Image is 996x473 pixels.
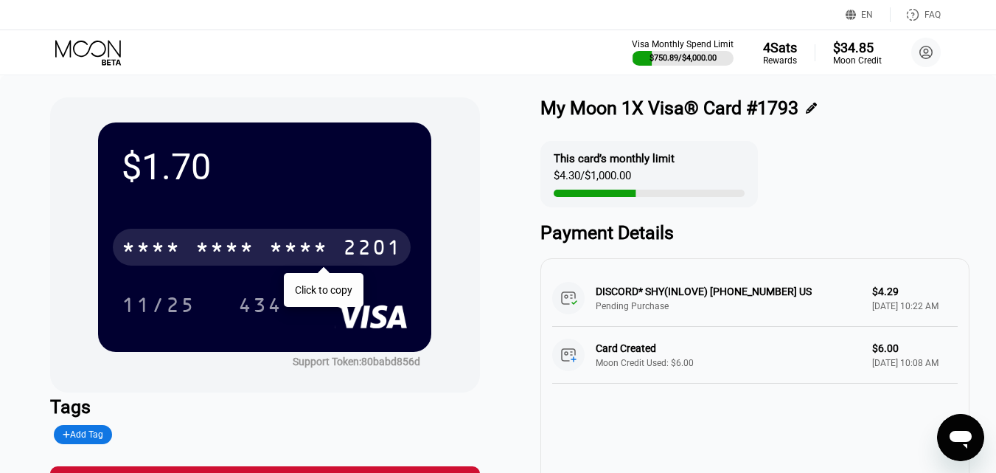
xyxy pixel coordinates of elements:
div: Tags [50,396,480,418]
div: 11/25 [111,286,206,323]
div: $750.89 / $4,000.00 [650,53,717,63]
div: 4SatsRewards [763,40,797,66]
div: 2201 [343,238,402,261]
div: 11/25 [122,295,195,319]
div: Support Token:80babd856d [293,356,420,367]
div: Support Token: 80babd856d [293,356,420,367]
div: 434 [227,286,293,323]
div: 434 [238,295,282,319]
div: FAQ [891,7,941,22]
div: 4 Sats [763,40,797,55]
div: $34.85 [833,40,882,55]
div: Payment Details [540,222,970,244]
div: Add Tag [63,429,104,440]
div: My Moon 1X Visa® Card #1793 [540,97,798,119]
div: Rewards [763,55,797,66]
div: $34.85Moon Credit [833,40,882,66]
div: EN [846,7,891,22]
div: EN [861,10,873,20]
div: Visa Monthly Spend Limit [632,39,734,49]
iframe: Button to launch messaging window, conversation in progress [937,414,984,461]
div: Click to copy [295,284,352,296]
div: Moon Credit [833,55,882,66]
div: $1.70 [122,146,408,188]
div: This card’s monthly limit [554,152,675,165]
div: Add Tag [54,425,113,444]
div: $4.30 / $1,000.00 [554,169,631,190]
div: Visa Monthly Spend Limit$750.89/$4,000.00 [632,39,734,66]
div: FAQ [924,10,941,20]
